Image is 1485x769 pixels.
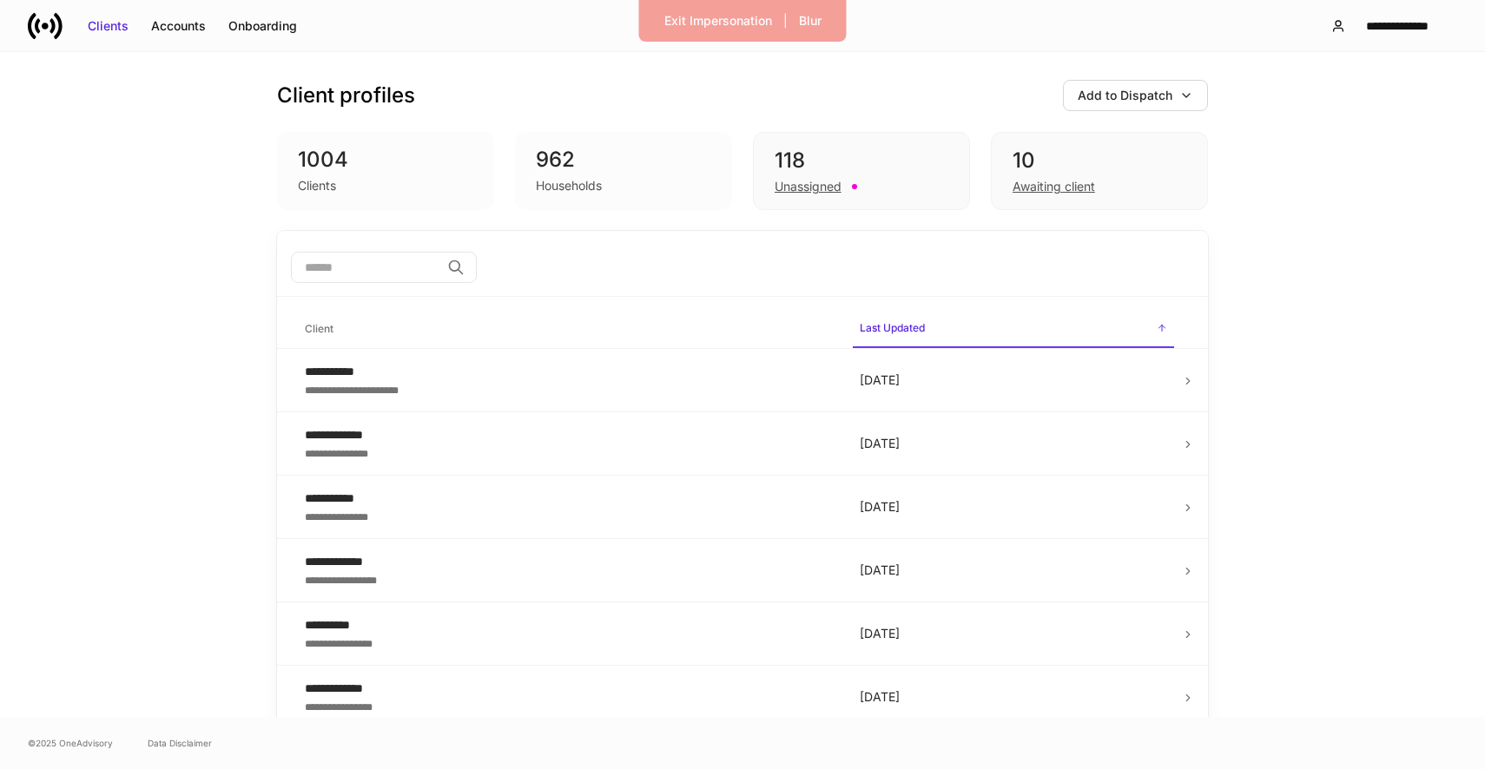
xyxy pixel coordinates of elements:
[653,7,783,35] button: Exit Impersonation
[860,435,1167,452] p: [DATE]
[298,177,336,194] div: Clients
[305,320,333,337] h6: Client
[860,625,1167,642] p: [DATE]
[1013,147,1186,174] div: 10
[753,132,970,210] div: 118Unassigned
[88,17,129,35] div: Clients
[140,12,217,40] button: Accounts
[1078,87,1172,104] div: Add to Dispatch
[860,498,1167,516] p: [DATE]
[799,12,822,30] div: Blur
[1063,80,1208,111] button: Add to Dispatch
[536,146,711,174] div: 962
[775,147,948,174] div: 118
[217,12,308,40] button: Onboarding
[228,17,297,35] div: Onboarding
[853,311,1174,348] span: Last Updated
[148,736,212,750] a: Data Disclaimer
[28,736,113,750] span: © 2025 OneAdvisory
[1013,178,1095,195] div: Awaiting client
[860,688,1167,706] p: [DATE]
[298,312,839,347] span: Client
[277,82,415,109] h3: Client profiles
[76,12,140,40] button: Clients
[788,7,833,35] button: Blur
[664,12,772,30] div: Exit Impersonation
[298,146,473,174] div: 1004
[991,132,1208,210] div: 10Awaiting client
[860,371,1167,389] p: [DATE]
[775,178,841,195] div: Unassigned
[860,319,925,336] h6: Last Updated
[151,17,206,35] div: Accounts
[860,562,1167,579] p: [DATE]
[536,177,602,194] div: Households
